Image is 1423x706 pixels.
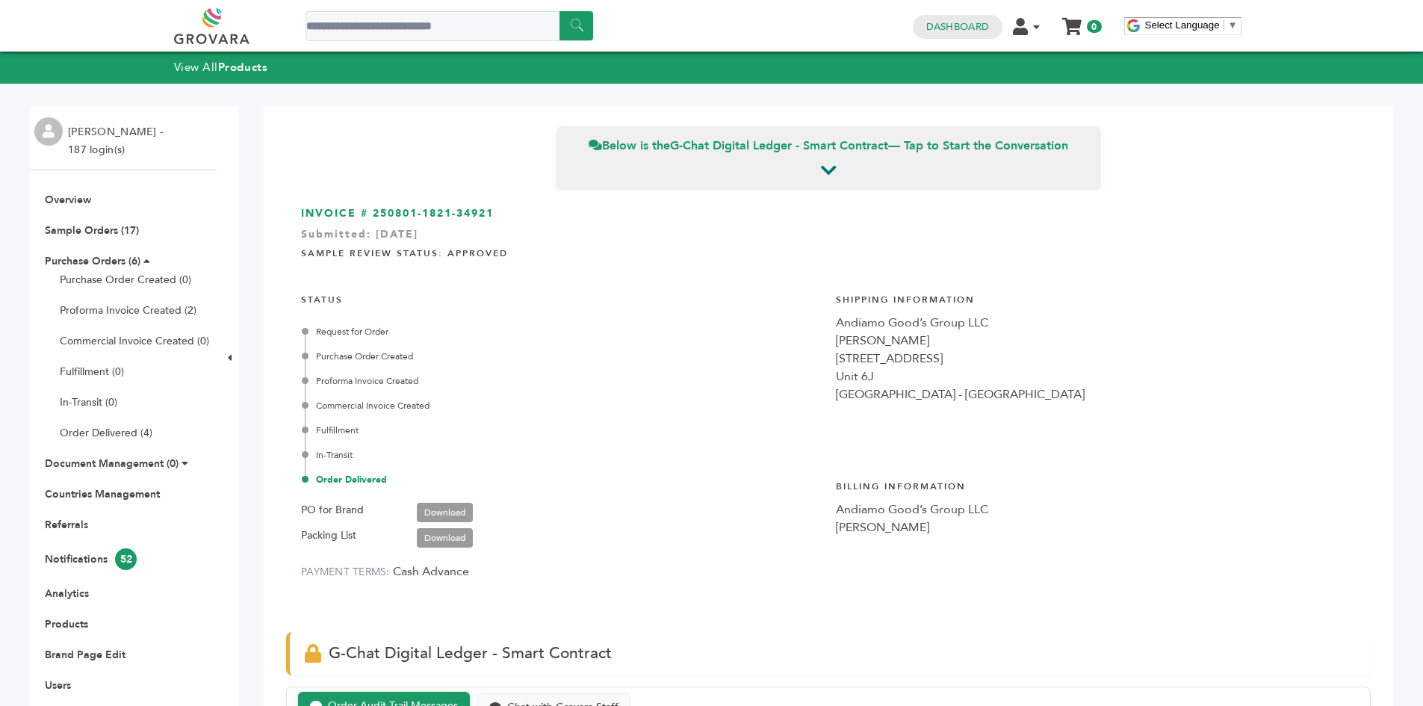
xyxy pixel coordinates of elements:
h4: Shipping Information [836,282,1356,314]
div: Proforma Invoice Created [305,374,821,388]
div: In-Transit [305,448,821,462]
div: Andiamo Good’s Group LLC [836,501,1356,518]
a: Download [417,528,473,548]
a: My Cart [1063,13,1080,29]
input: Search a product or brand... [306,11,593,41]
a: Proforma Invoice Created (2) [60,303,196,318]
a: Fulfillment (0) [60,365,124,379]
a: Overview [45,193,91,207]
span: ▼ [1228,19,1238,31]
h3: INVOICE # 250801-1821-34921 [301,206,1356,221]
a: View AllProducts [174,60,268,75]
label: PO for Brand [301,501,364,519]
strong: G-Chat Digital Ledger - Smart Contract [670,137,888,154]
span: ​ [1224,19,1224,31]
div: [PERSON_NAME] [836,332,1356,350]
span: 0 [1087,20,1101,33]
a: Users [45,678,71,693]
span: Below is the — Tap to Start the Conversation [589,137,1068,154]
a: Dashboard [926,20,989,34]
a: Select Language​ [1145,19,1238,31]
span: 52 [115,548,137,570]
strong: Products [218,60,267,75]
label: PAYMENT TERMS: [301,565,390,579]
span: G-Chat Digital Ledger - Smart Contract [329,642,612,664]
a: Brand Page Edit [45,648,125,662]
a: Products [45,617,88,631]
div: Unit 6J [836,368,1356,385]
a: Download [417,503,473,522]
img: profile.png [34,117,63,146]
div: [STREET_ADDRESS] [836,350,1356,368]
h4: Sample Review Status: Approved [301,236,1356,267]
a: Purchase Order Created (0) [60,273,191,287]
div: Order Delivered [305,473,821,486]
a: Analytics [45,586,89,601]
label: Packing List [301,527,356,545]
div: Submitted: [DATE] [301,227,1356,250]
a: Purchase Orders (6) [45,254,140,268]
div: Commercial Invoice Created [305,399,821,412]
a: Document Management (0) [45,456,179,471]
a: Countries Management [45,487,160,501]
h4: STATUS [301,282,821,314]
div: Andiamo Good’s Group LLC [836,314,1356,332]
a: Notifications52 [45,552,137,566]
a: Sample Orders (17) [45,223,139,238]
a: Referrals [45,518,88,532]
a: In-Transit (0) [60,395,117,409]
h4: Billing Information [836,469,1356,501]
span: Cash Advance [393,563,469,580]
span: Select Language [1145,19,1220,31]
a: Order Delivered (4) [60,426,152,440]
div: Request for Order [305,325,821,338]
div: [GEOGRAPHIC_DATA] - [GEOGRAPHIC_DATA] [836,385,1356,403]
div: Purchase Order Created [305,350,821,363]
div: [PERSON_NAME] [836,518,1356,536]
a: Commercial Invoice Created (0) [60,334,209,348]
div: Fulfillment [305,424,821,437]
li: [PERSON_NAME] - 187 login(s) [68,123,167,159]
